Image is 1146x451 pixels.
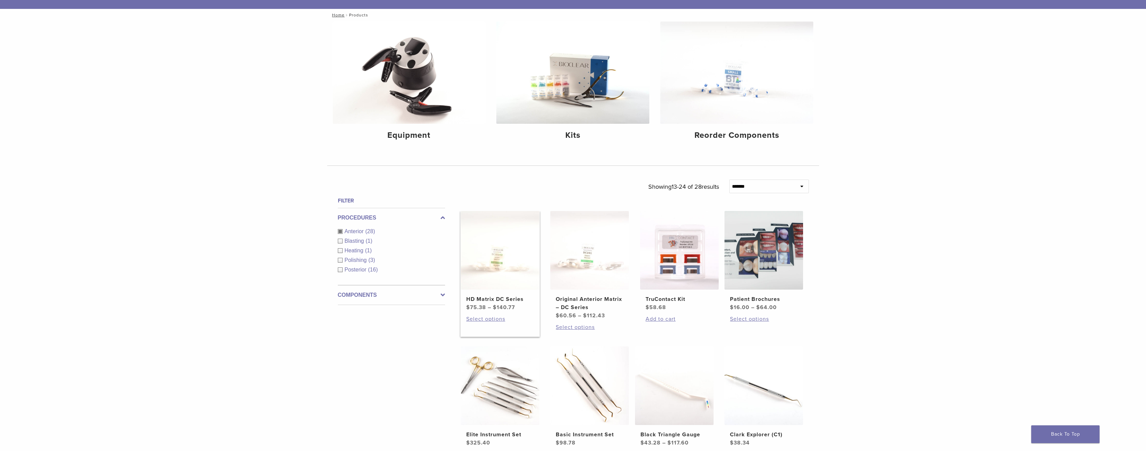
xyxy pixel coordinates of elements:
bdi: 140.77 [493,304,515,311]
a: Kits [496,22,649,146]
a: Home [330,13,345,17]
span: $ [646,304,649,311]
span: (3) [368,257,375,263]
img: Equipment [333,22,486,124]
span: Polishing [345,257,369,263]
span: $ [667,439,671,446]
h2: Basic Instrument Set [556,430,623,439]
span: $ [730,304,734,311]
span: $ [466,304,470,311]
span: 13-24 of 28 [672,183,702,190]
span: $ [640,439,644,446]
bdi: 60.56 [556,312,576,319]
h2: Clark Explorer (C1) [730,430,798,439]
img: Black Triangle Gauge [635,346,714,425]
img: Kits [496,22,649,124]
a: Original Anterior Matrix - DC SeriesOriginal Anterior Matrix – DC Series [550,211,630,320]
img: Basic Instrument Set [550,346,629,425]
span: $ [556,439,560,446]
span: (28) [365,228,375,234]
img: Original Anterior Matrix - DC Series [550,211,629,290]
bdi: 16.00 [730,304,749,311]
a: Back To Top [1031,425,1100,443]
a: HD Matrix DC SeriesHD Matrix DC Series [460,211,540,311]
span: Heating [345,248,365,253]
img: Reorder Components [660,22,813,124]
label: Components [338,291,445,299]
span: (1) [365,238,372,244]
h4: Equipment [338,129,480,142]
span: Anterior [345,228,365,234]
bdi: 38.34 [730,439,750,446]
a: Elite Instrument SetElite Instrument Set $325.40 [460,346,540,447]
a: TruContact KitTruContact Kit $58.68 [640,211,719,311]
bdi: 117.60 [667,439,689,446]
span: – [751,304,755,311]
img: TruContact Kit [640,211,719,290]
a: Patient BrochuresPatient Brochures [724,211,804,311]
bdi: 325.40 [466,439,490,446]
span: $ [756,304,760,311]
span: (16) [368,267,378,273]
a: Select options for “Original Anterior Matrix - DC Series” [556,323,623,331]
img: Clark Explorer (C1) [724,346,803,425]
span: $ [730,439,734,446]
bdi: 112.43 [583,312,605,319]
a: Clark Explorer (C1)Clark Explorer (C1) $38.34 [724,346,804,447]
bdi: 58.68 [646,304,666,311]
bdi: 43.28 [640,439,661,446]
a: Add to cart: “TruContact Kit” [646,315,713,323]
span: – [488,304,491,311]
a: Basic Instrument SetBasic Instrument Set $98.78 [550,346,630,447]
a: Equipment [333,22,486,146]
nav: Products [327,9,819,21]
h4: Filter [338,197,445,205]
span: $ [493,304,497,311]
h2: Elite Instrument Set [466,430,534,439]
img: Patient Brochures [724,211,803,290]
a: Reorder Components [660,22,813,146]
bdi: 98.78 [556,439,576,446]
h2: Black Triangle Gauge [640,430,708,439]
img: Elite Instrument Set [461,346,539,425]
span: / [345,13,349,17]
span: – [662,439,666,446]
a: Select options for “Patient Brochures” [730,315,798,323]
h4: Kits [502,129,644,142]
bdi: 64.00 [756,304,777,311]
p: Showing results [648,180,719,194]
span: $ [556,312,560,319]
a: Select options for “HD Matrix DC Series” [466,315,534,323]
label: Procedures [338,214,445,222]
a: Black Triangle GaugeBlack Triangle Gauge [635,346,714,447]
span: (1) [365,248,372,253]
h4: Reorder Components [666,129,808,142]
h2: Original Anterior Matrix – DC Series [556,295,623,311]
span: $ [466,439,470,446]
img: HD Matrix DC Series [461,211,539,290]
h2: HD Matrix DC Series [466,295,534,303]
h2: TruContact Kit [646,295,713,303]
bdi: 75.38 [466,304,486,311]
span: – [578,312,581,319]
span: Posterior [345,267,368,273]
h2: Patient Brochures [730,295,798,303]
span: $ [583,312,587,319]
span: Blasting [345,238,366,244]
